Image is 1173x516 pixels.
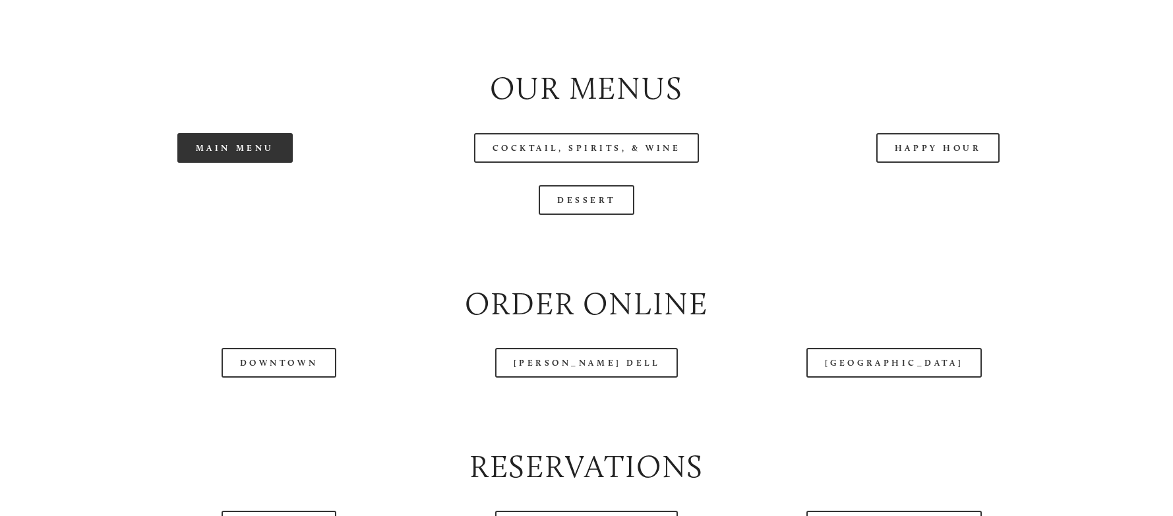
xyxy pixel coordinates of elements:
[495,348,678,378] a: [PERSON_NAME] Dell
[35,2,101,68] img: Amaro's Table
[474,133,700,163] a: Cocktail, Spirits, & Wine
[876,133,1000,163] a: Happy Hour
[71,445,1103,488] h2: Reservations
[539,185,634,215] a: Dessert
[222,348,336,378] a: Downtown
[177,133,293,163] a: Main Menu
[806,348,982,378] a: [GEOGRAPHIC_DATA]
[71,282,1103,326] h2: Order Online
